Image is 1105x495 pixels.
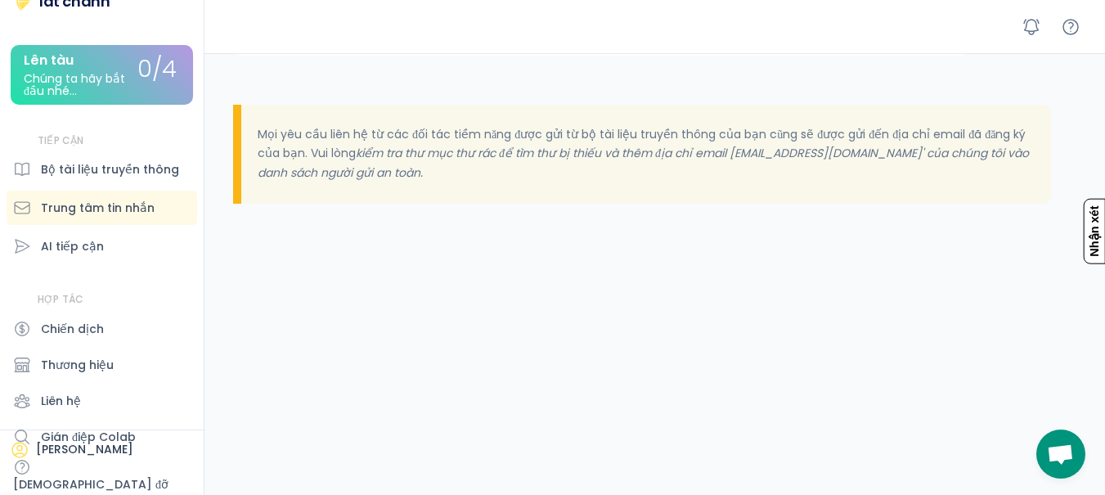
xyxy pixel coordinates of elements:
[41,393,81,409] font: Liên hệ
[258,126,1029,162] font: Mọi yêu cầu liên hệ từ các đối tác tiềm năng được gửi từ bộ tài liệu truyền thông của bạn cũng sẽ...
[137,53,177,85] font: 0/4
[41,429,136,445] font: Gián điệp Colab
[1088,206,1101,257] font: Nhận xét
[41,321,104,337] font: Chiến dịch
[13,476,168,493] font: [DEMOGRAPHIC_DATA] đỡ
[258,145,1032,181] font: kiểm tra thư mục thư rác để tìm thư bị thiếu và thêm địa chỉ email [EMAIL_ADDRESS][DOMAIN_NAME]' ...
[1036,430,1085,479] div: Mở cuộc trò chuyện
[38,133,84,147] font: TIẾP CẬN
[24,51,74,70] font: Lên tàu
[38,292,83,306] font: HỢP TÁC
[41,238,104,254] font: AI tiếp cận
[41,357,114,373] font: Thương hiệu
[24,70,128,99] font: Chúng ta hãy bắt đầu nhé...
[41,200,155,216] font: Trung tâm tin nhắn
[41,161,179,178] font: Bộ tài liệu truyền thông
